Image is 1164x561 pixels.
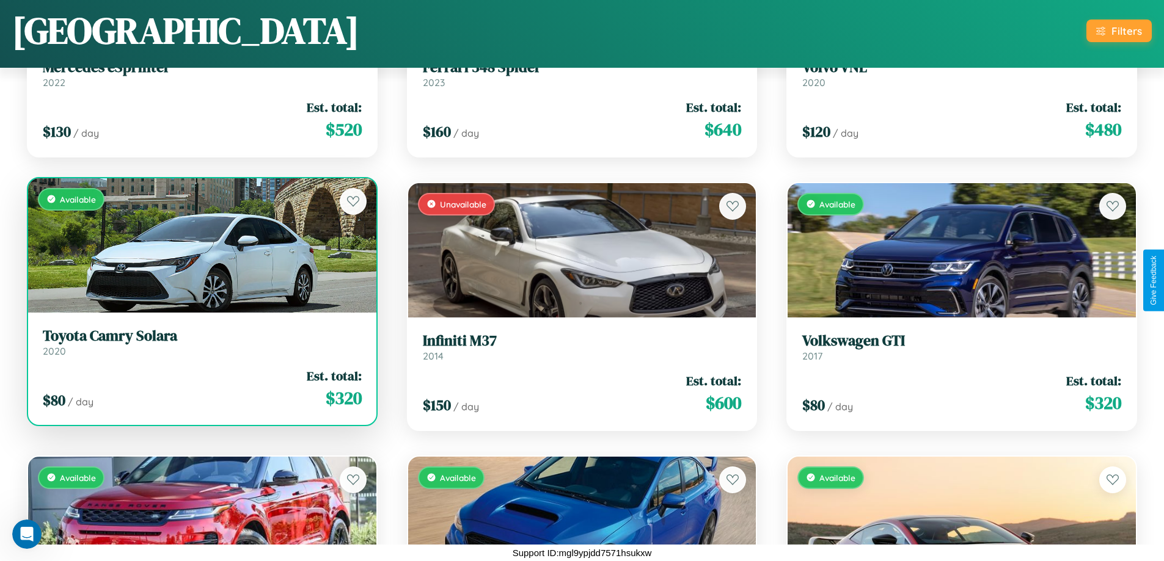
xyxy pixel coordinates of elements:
span: Est. total: [307,367,362,385]
span: Est. total: [1066,98,1121,116]
h3: Infiniti M37 [423,332,742,350]
span: / day [453,127,479,139]
span: / day [73,127,99,139]
p: Support ID: mgl9ypjdd7571hsukxw [513,545,652,561]
span: $ 320 [1085,391,1121,415]
span: $ 120 [802,121,830,142]
span: $ 600 [706,391,741,415]
a: Ferrari 348 Spider2023 [423,59,742,89]
div: Give Feedback [1149,256,1158,305]
span: 2020 [43,345,66,357]
h3: Toyota Camry Solara [43,327,362,345]
button: Filters [1086,20,1152,42]
span: $ 130 [43,121,71,142]
span: $ 520 [326,117,362,142]
span: $ 80 [802,395,825,415]
span: $ 150 [423,395,451,415]
span: / day [68,396,93,408]
span: Unavailable [440,199,486,209]
span: / day [827,400,853,413]
h3: Mercedes eSprinter [43,59,362,76]
span: / day [833,127,858,139]
span: Available [60,194,96,204]
span: Available [440,472,476,483]
span: Available [60,472,96,483]
a: Toyota Camry Solara2020 [43,327,362,357]
span: $ 160 [423,121,451,142]
a: Volkswagen GTI2017 [802,332,1121,362]
div: Filters [1111,24,1142,37]
span: $ 320 [326,386,362,410]
a: Mercedes eSprinter2022 [43,59,362,89]
span: $ 480 [1085,117,1121,142]
a: Volvo VNL2020 [802,59,1121,89]
span: Est. total: [686,372,741,389]
iframe: Intercom live chat [12,519,42,549]
h1: [GEOGRAPHIC_DATA] [12,5,359,56]
span: Est. total: [1066,372,1121,389]
span: $ 640 [705,117,741,142]
span: Est. total: [686,98,741,116]
span: / day [453,400,479,413]
h3: Ferrari 348 Spider [423,59,742,76]
span: $ 80 [43,390,65,410]
h3: Volvo VNL [802,59,1121,76]
span: 2020 [802,76,825,89]
span: Available [819,472,855,483]
h3: Volkswagen GTI [802,332,1121,350]
span: 2017 [802,350,822,362]
span: Available [819,199,855,209]
span: 2014 [423,350,444,362]
a: Infiniti M372014 [423,332,742,362]
span: 2022 [43,76,65,89]
span: Est. total: [307,98,362,116]
span: 2023 [423,76,445,89]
